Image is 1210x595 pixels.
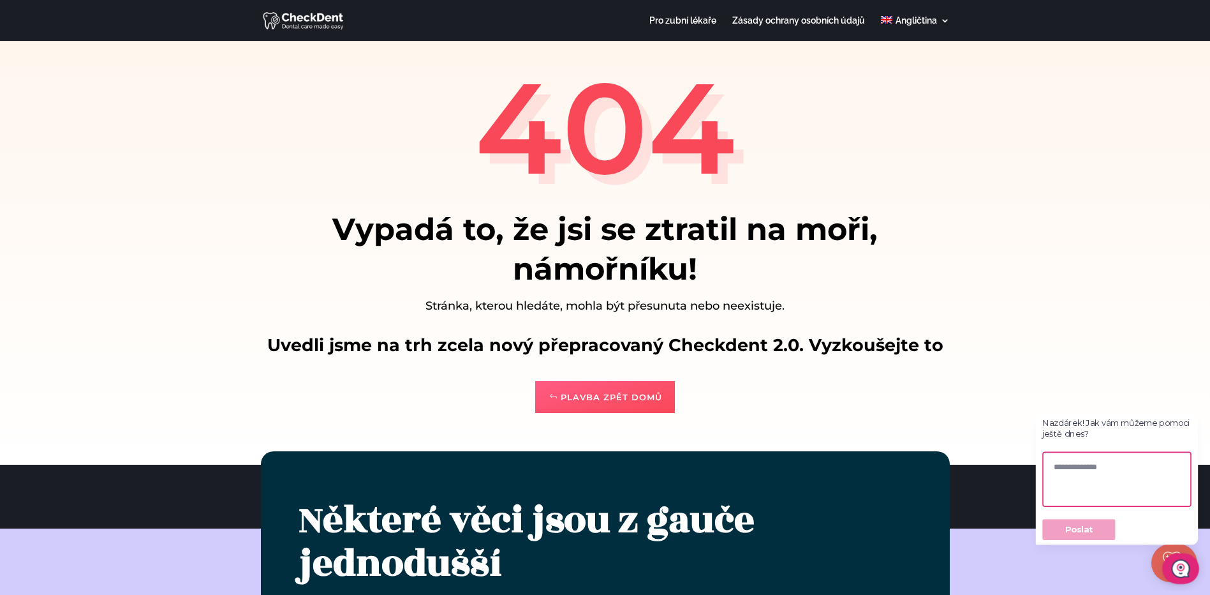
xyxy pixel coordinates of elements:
[881,16,949,41] a: Angličtina
[18,34,205,61] p: Nazdárek! Jak vám můžeme pomoci ještě dnes?
[263,10,345,31] img: Kontrolní důlek
[261,296,950,316] p: Stránka, kterou hledáte, mohla být přesunuta nebo neexistuje.
[535,381,675,413] a: Plavba zpět domů
[732,16,865,41] a: Zásady ochrany osobních údajů
[261,57,950,204] h1: 404
[18,161,110,188] button: Poslat
[896,15,937,26] span: Angličtina
[299,492,755,592] span: Některé věci jsou z gauče jednodušší
[261,335,950,362] h2: Uvedli jsme na trh zcela nový přepracovaný Checkdent 2.0. Vyzkoušejte to
[261,209,950,296] h1: Vypadá to, že jsi se ztratil na moři, námořníku!
[649,16,716,41] a: Pro zubní lékaře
